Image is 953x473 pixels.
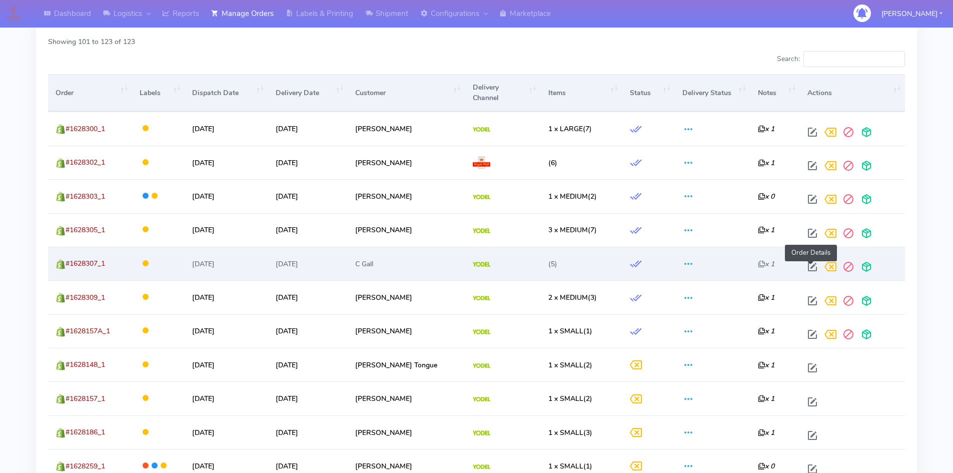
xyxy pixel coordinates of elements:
[185,213,268,247] td: [DATE]
[268,381,348,415] td: [DATE]
[66,394,105,403] span: #1628157_1
[758,326,774,336] i: x 1
[268,415,348,449] td: [DATE]
[56,360,66,370] img: shopify.png
[66,124,105,134] span: #1628300_1
[48,37,135,47] label: Showing 101 to 123 of 123
[348,213,465,247] td: [PERSON_NAME]
[758,225,774,235] i: x 1
[56,158,66,168] img: shopify.png
[548,360,583,370] span: 1 x SMALL
[56,327,66,337] img: shopify.png
[758,360,774,370] i: x 1
[758,192,774,201] i: x 0
[348,280,465,314] td: [PERSON_NAME]
[56,394,66,404] img: shopify.png
[758,461,774,471] i: x 0
[268,314,348,348] td: [DATE]
[56,259,66,269] img: shopify.png
[185,280,268,314] td: [DATE]
[268,348,348,381] td: [DATE]
[185,74,268,112] th: Dispatch Date: activate to sort column ascending
[548,124,583,134] span: 1 x LARGE
[66,259,105,268] span: #1628307_1
[473,363,490,368] img: Yodel
[473,464,490,469] img: Yodel
[548,259,557,269] span: (5)
[548,461,583,471] span: 1 x SMALL
[675,74,750,112] th: Delivery Status: activate to sort column ascending
[185,112,268,145] td: [DATE]
[874,4,950,24] button: [PERSON_NAME]
[268,247,348,280] td: [DATE]
[758,124,774,134] i: x 1
[548,124,592,134] span: (7)
[132,74,185,112] th: Labels: activate to sort column ascending
[548,428,592,437] span: (3)
[66,293,105,302] span: #1628309_1
[66,326,110,336] span: #1628157A_1
[348,112,465,145] td: [PERSON_NAME]
[348,146,465,179] td: [PERSON_NAME]
[66,192,105,201] span: #1628303_1
[758,293,774,302] i: x 1
[548,394,583,403] span: 1 x SMALL
[473,262,490,267] img: Yodel
[548,293,588,302] span: 2 x MEDIUM
[473,228,490,233] img: Yodel
[473,127,490,132] img: Yodel
[66,461,105,471] span: #1628259_1
[548,293,597,302] span: (3)
[777,51,905,67] label: Search:
[548,192,597,201] span: (2)
[540,74,622,112] th: Items: activate to sort column ascending
[803,51,905,67] input: Search:
[473,157,490,169] img: Royal Mail
[56,461,66,471] img: shopify.png
[548,158,557,168] span: (6)
[548,192,588,201] span: 1 x MEDIUM
[758,259,774,269] i: x 1
[56,124,66,134] img: shopify.png
[473,195,490,200] img: Yodel
[750,74,800,112] th: Notes: activate to sort column ascending
[185,415,268,449] td: [DATE]
[48,74,132,112] th: Order: activate to sort column ascending
[758,428,774,437] i: x 1
[758,158,774,168] i: x 1
[56,192,66,202] img: shopify.png
[268,280,348,314] td: [DATE]
[66,427,105,437] span: #1628186_1
[465,74,540,112] th: Delivery Channel: activate to sort column ascending
[66,225,105,235] span: #1628305_1
[185,247,268,280] td: [DATE]
[548,360,592,370] span: (2)
[268,213,348,247] td: [DATE]
[56,226,66,236] img: shopify.png
[548,461,592,471] span: (1)
[548,428,583,437] span: 1 x SMALL
[185,348,268,381] td: [DATE]
[268,146,348,179] td: [DATE]
[473,296,490,301] img: Yodel
[622,74,675,112] th: Status: activate to sort column ascending
[348,314,465,348] td: [PERSON_NAME]
[473,329,490,334] img: Yodel
[348,179,465,213] td: [PERSON_NAME]
[548,225,588,235] span: 3 x MEDIUM
[473,430,490,435] img: Yodel
[66,158,105,167] span: #1628302_1
[548,326,583,336] span: 1 x SMALL
[56,293,66,303] img: shopify.png
[268,112,348,145] td: [DATE]
[185,381,268,415] td: [DATE]
[548,394,592,403] span: (2)
[348,247,465,280] td: C Gall
[348,381,465,415] td: [PERSON_NAME]
[348,74,465,112] th: Customer: activate to sort column ascending
[800,74,905,112] th: Actions: activate to sort column ascending
[268,74,348,112] th: Delivery Date: activate to sort column ascending
[548,225,597,235] span: (7)
[185,146,268,179] td: [DATE]
[548,326,592,336] span: (1)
